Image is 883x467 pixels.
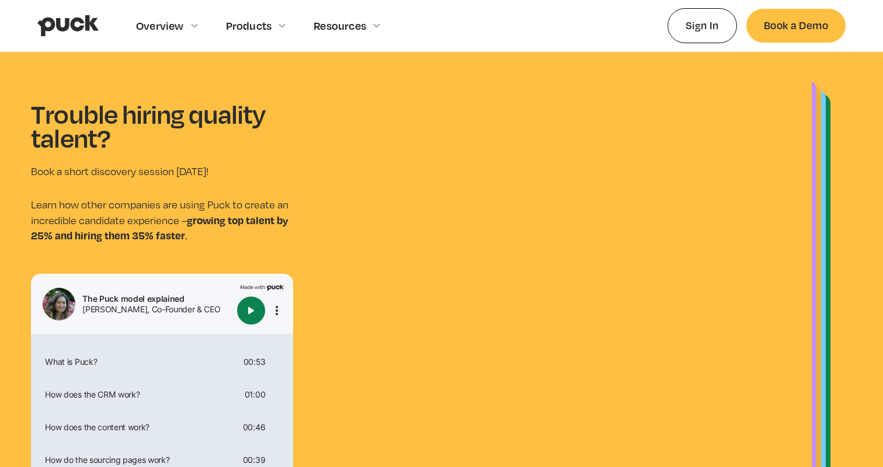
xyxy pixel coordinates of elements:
div: What is Puck?00:53More options [36,348,288,376]
div: How does the content work? [40,423,238,431]
p: Book a short discovery session [DATE]! [31,164,293,179]
div: 00:53 [244,358,265,366]
p: Learn how other companies are using Puck to create an incredible candidate experience – . [31,197,293,243]
div: What is Puck? [40,358,238,366]
div: How does the content work?00:46More options [36,413,288,441]
h1: Trouble hiring quality talent? [31,102,288,150]
img: Made with Puck [240,283,284,291]
div: 00:39 [243,456,265,464]
button: Play [237,297,265,325]
div: How does the CRM work?01:00More options [36,381,288,409]
div: How does the CRM work? [40,391,239,399]
div: [PERSON_NAME], Co-Founder & CEO [82,305,232,313]
div: Overview [136,19,184,32]
strong: growing top talent by 25% and hiring them 35% faster [31,212,288,243]
button: More options [270,304,284,318]
div: 00:46 [243,423,265,431]
div: The Puck model explained [82,295,232,303]
div: 01:00 [245,391,265,399]
a: Book a Demo [746,9,846,42]
a: Sign In [668,8,737,43]
div: Products [226,19,272,32]
img: Tali Rapaport headshot [43,288,75,320]
div: Resources [314,19,366,32]
div: How do the sourcing pages work? [40,456,238,464]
